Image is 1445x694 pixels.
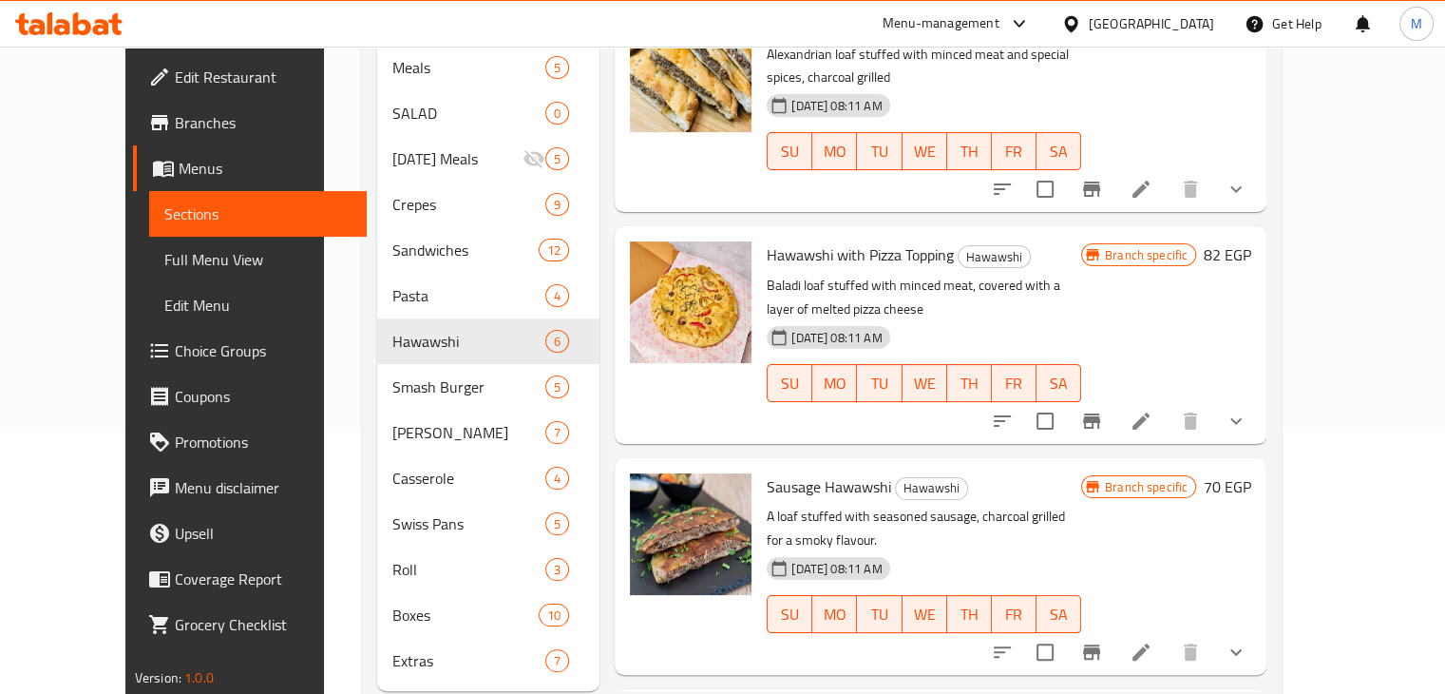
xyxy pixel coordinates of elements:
[539,239,569,261] div: items
[546,561,568,579] span: 3
[392,102,545,125] span: SALAD
[784,97,889,115] span: [DATE] 08:11 AM
[1213,398,1259,444] button: show more
[630,241,751,363] img: Hawawshi with Pizza Topping
[857,364,902,402] button: TU
[392,376,545,398] span: Smash Burger
[133,511,367,556] a: Upsell
[539,604,569,627] div: items
[377,592,599,638] div: Boxes10
[1044,601,1074,628] span: SA
[546,652,568,670] span: 7
[149,282,367,328] a: Edit Menu
[955,601,984,628] span: TH
[392,56,545,79] span: Meals
[175,522,352,545] span: Upsell
[545,284,569,307] div: items
[175,431,352,453] span: Promotions
[133,374,367,419] a: Coupons
[820,138,849,165] span: MO
[133,556,367,602] a: Coverage Report
[545,376,569,398] div: items
[767,364,812,402] button: SU
[903,364,947,402] button: WE
[1069,398,1114,444] button: Branch-specific-item
[775,138,805,165] span: SU
[955,370,984,397] span: TH
[377,37,599,691] nav: Menu sections
[955,138,984,165] span: TH
[545,147,569,170] div: items
[546,424,568,442] span: 7
[784,560,889,578] span: [DATE] 08:11 AM
[392,284,545,307] span: Pasta
[865,370,894,397] span: TU
[999,370,1029,397] span: FR
[999,138,1029,165] span: FR
[545,512,569,535] div: items
[164,294,352,317] span: Edit Menu
[523,147,545,170] svg: Inactive section
[545,56,569,79] div: items
[545,330,569,353] div: items
[540,607,568,625] span: 10
[947,132,992,170] button: TH
[910,370,940,397] span: WE
[767,241,954,269] span: Hawawshi with Pizza Topping
[630,473,751,595] img: Sausage Hawawshi
[1130,178,1152,201] a: Edit menu item
[1044,370,1074,397] span: SA
[992,364,1036,402] button: FR
[1213,166,1259,212] button: show more
[1168,629,1213,675] button: delete
[959,246,1030,268] span: Hawawshi
[392,147,523,170] span: [DATE] Meals
[1225,410,1247,433] svg: Show Choices
[392,604,539,627] span: Boxes
[992,595,1036,633] button: FR
[133,419,367,465] a: Promotions
[392,512,545,535] div: Swiss Pans
[133,465,367,511] a: Menu disclaimer
[377,410,599,455] div: [PERSON_NAME]7
[377,182,599,227] div: Crepes9
[910,138,940,165] span: WE
[392,330,545,353] div: Hawawshi
[1025,169,1065,209] span: Select to update
[392,649,545,672] span: Extras
[812,132,857,170] button: MO
[1069,629,1114,675] button: Branch-specific-item
[1130,641,1152,664] a: Edit menu item
[546,378,568,396] span: 5
[1069,166,1114,212] button: Branch-specific-item
[133,602,367,647] a: Grocery Checklist
[377,364,599,410] div: Smash Burger5
[377,455,599,501] div: Casserole4
[545,649,569,672] div: items
[133,54,367,100] a: Edit Restaurant
[767,472,891,501] span: Sausage Hawawshi
[545,467,569,490] div: items
[775,601,805,628] span: SU
[545,558,569,581] div: items
[999,601,1029,628] span: FR
[377,273,599,318] div: Pasta4
[175,111,352,134] span: Branches
[1097,478,1195,496] span: Branch specific
[175,339,352,362] span: Choice Groups
[979,629,1025,675] button: sort-choices
[767,43,1081,90] p: Alexandrian loaf stuffed with minced meat and special spices, charcoal grilled
[947,595,992,633] button: TH
[896,477,967,499] span: Hawawshi
[377,318,599,364] div: Hawawshi6
[377,547,599,592] div: Roll3
[1204,241,1251,268] h6: 82 EGP
[857,595,902,633] button: TU
[392,239,539,261] span: Sandwiches
[184,665,214,690] span: 1.0.0
[767,274,1081,321] p: Baladi loaf stuffed with minced meat, covered with a layer of melted pizza cheese
[1036,595,1081,633] button: SA
[377,136,599,182] div: [DATE] Meals5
